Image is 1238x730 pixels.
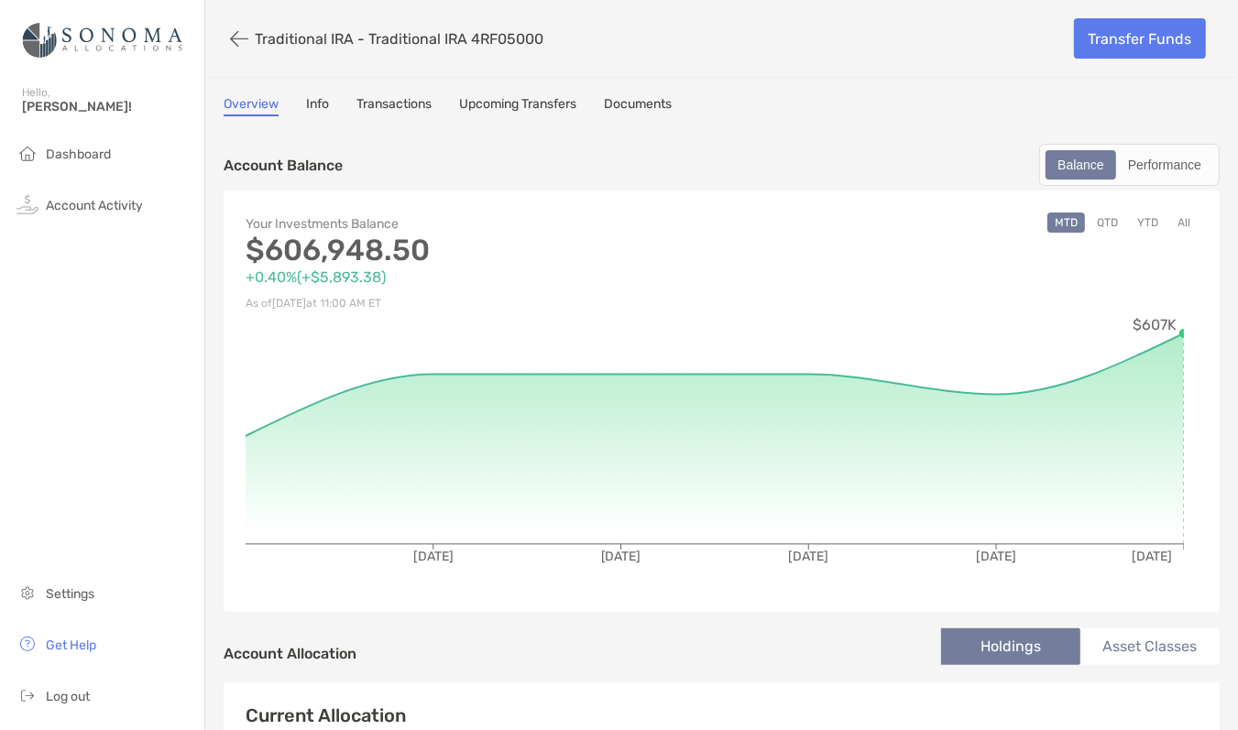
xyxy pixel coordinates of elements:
img: get-help icon [16,633,38,655]
img: settings icon [16,582,38,604]
span: Log out [46,689,90,704]
button: MTD [1047,212,1085,233]
tspan: [DATE] [976,549,1016,564]
li: Asset Classes [1080,628,1220,665]
button: All [1170,212,1198,233]
span: Get Help [46,637,96,653]
p: Account Balance [224,154,343,177]
li: Holdings [941,628,1080,665]
a: Documents [604,96,672,116]
tspan: [DATE] [788,549,828,564]
p: $606,948.50 [246,239,722,262]
h4: Current Allocation [246,704,406,726]
button: YTD [1130,212,1166,233]
span: Settings [46,586,94,602]
a: Transactions [356,96,432,116]
img: activity icon [16,193,38,215]
span: [PERSON_NAME]! [22,99,193,114]
p: Traditional IRA - Traditional IRA 4RF05000 [255,30,543,48]
span: Dashboard [46,147,111,162]
span: Account Activity [46,198,143,213]
tspan: [DATE] [601,549,641,564]
p: As of [DATE] at 11:00 AM ET [246,292,722,315]
h4: Account Allocation [224,645,356,662]
img: Zoe Logo [22,7,182,73]
p: Your Investments Balance [246,212,722,235]
img: household icon [16,142,38,164]
div: Performance [1118,152,1211,178]
img: logout icon [16,684,38,706]
tspan: [DATE] [413,549,454,564]
a: Transfer Funds [1074,18,1206,59]
a: Upcoming Transfers [459,96,576,116]
a: Overview [224,96,279,116]
tspan: $607K [1133,316,1177,333]
div: segmented control [1039,144,1220,186]
a: Info [306,96,329,116]
button: QTD [1090,212,1125,233]
tspan: [DATE] [1132,549,1172,564]
p: +0.40% ( +$5,893.38 ) [246,266,722,289]
div: Balance [1047,152,1114,178]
